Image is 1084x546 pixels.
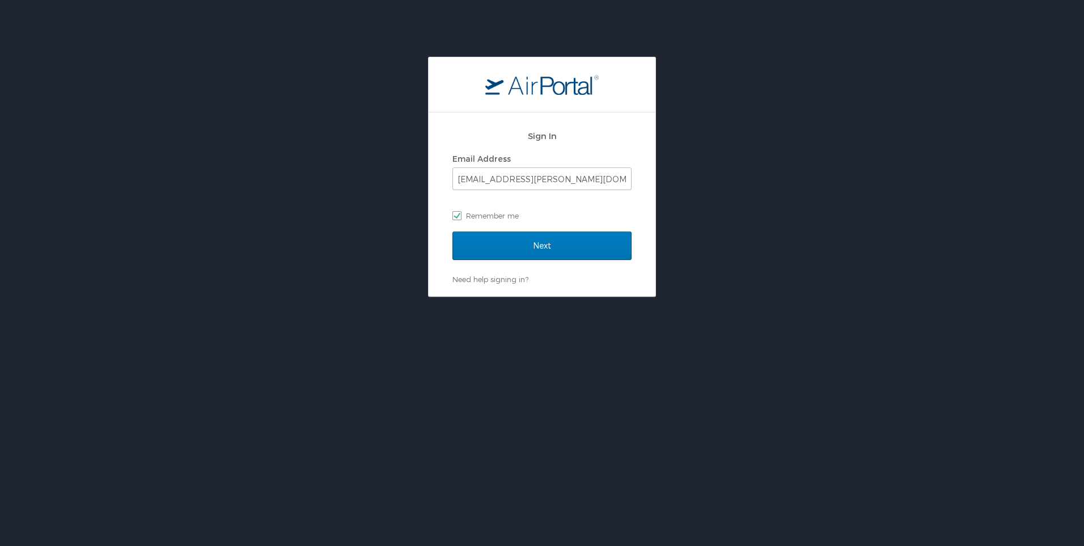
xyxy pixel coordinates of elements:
a: Need help signing in? [452,275,528,284]
label: Email Address [452,154,511,163]
img: logo [485,74,599,95]
h2: Sign In [452,129,632,142]
label: Remember me [452,207,632,224]
input: Next [452,232,632,260]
